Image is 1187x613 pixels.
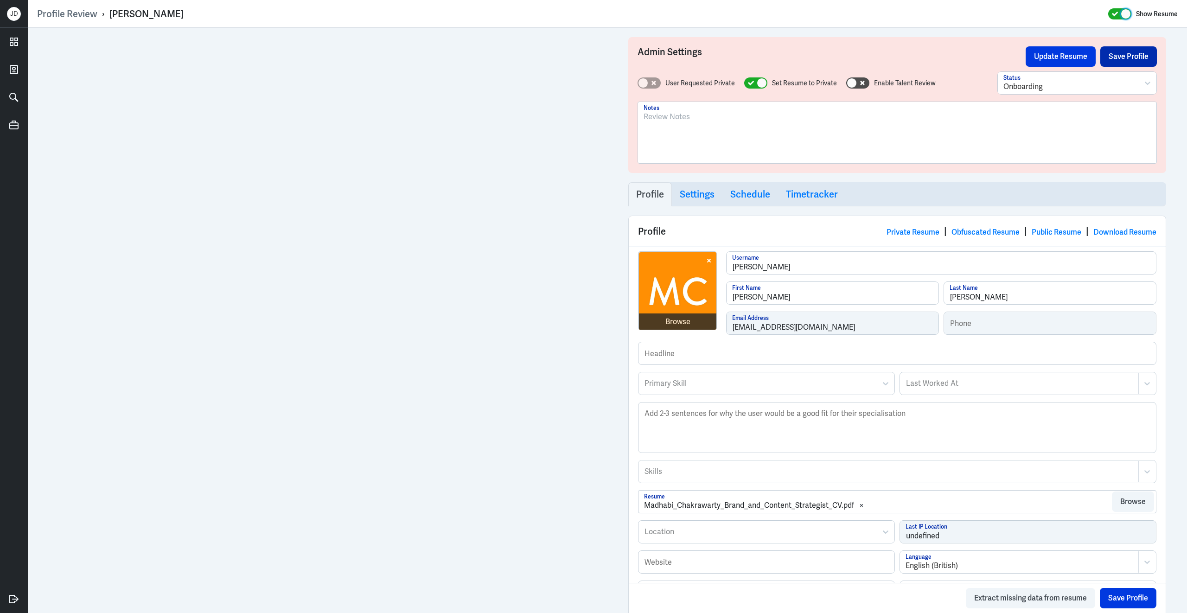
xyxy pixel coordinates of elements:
a: Private Resume [887,227,939,237]
a: Public Resume [1032,227,1081,237]
div: [PERSON_NAME] [109,8,184,20]
h3: Profile [636,189,664,200]
h3: Schedule [730,189,770,200]
input: Phone [944,312,1156,334]
img: avatar.jpg [639,252,717,330]
input: Email Address [727,312,938,334]
input: Website [638,551,894,573]
div: Browse [665,316,690,327]
input: Linkedin [638,581,894,603]
div: Madhabi_Chakrawarty_Brand_and_Content_Strategist_CV.pdf [644,500,854,511]
a: Download Resume [1093,227,1156,237]
label: User Requested Private [665,78,735,88]
input: Headline [638,342,1156,364]
h3: Timetracker [786,189,838,200]
a: Obfuscated Resume [951,227,1020,237]
a: Profile Review [37,8,97,20]
button: Save Profile [1100,588,1156,608]
input: Twitter [900,581,1156,603]
label: Enable Talent Review [874,78,936,88]
label: Set Resume to Private [772,78,837,88]
h3: Settings [680,189,715,200]
button: Browse [1112,492,1154,512]
input: First Name [727,282,938,304]
input: Last IP Location [900,521,1156,543]
input: Last Name [944,282,1156,304]
button: Save Profile [1100,46,1157,67]
button: Extract missing data from resume [966,588,1095,608]
div: J D [7,7,21,21]
h3: Admin Settings [638,46,1026,67]
p: › [97,8,109,20]
button: Update Resume [1026,46,1096,67]
div: | | | [887,224,1156,238]
label: Show Resume [1136,8,1178,20]
input: Username [727,252,1156,274]
div: Profile [629,216,1166,246]
iframe: https://ppcdn.hiredigital.com/register/818312b1/resumes/566511574/Madhabi_Chakrawarty_Brand_and_C... [49,37,587,604]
